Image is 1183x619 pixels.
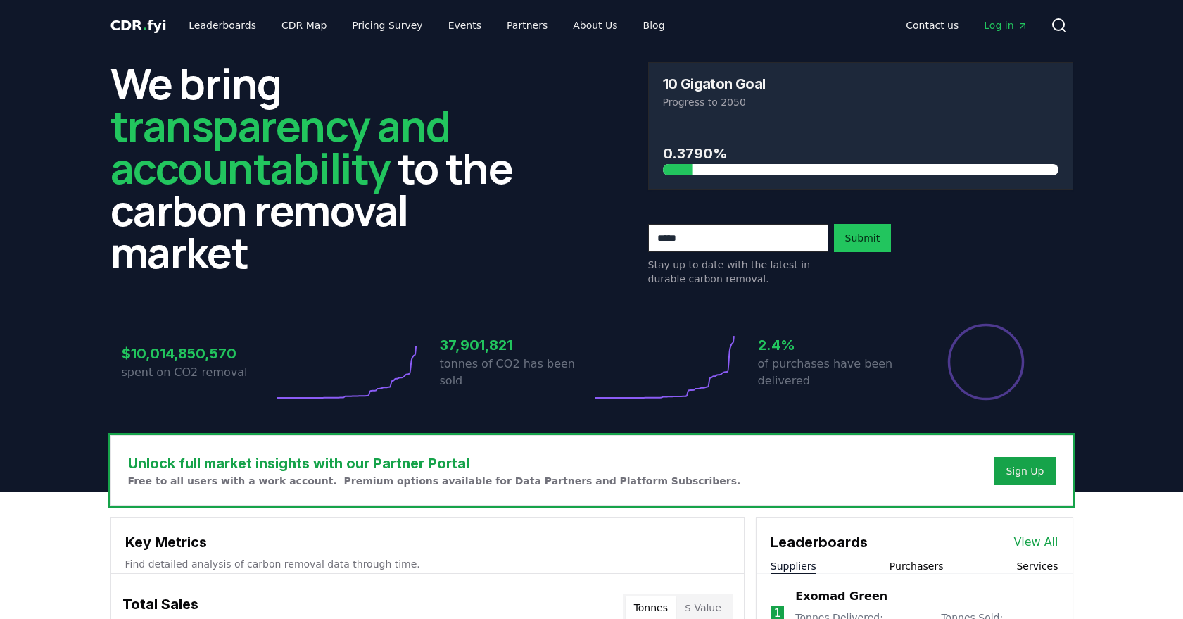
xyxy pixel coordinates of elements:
h3: Key Metrics [125,532,730,553]
p: Free to all users with a work account. Premium options available for Data Partners and Platform S... [128,474,741,488]
span: Log in [984,18,1027,32]
p: Find detailed analysis of carbon removal data through time. [125,557,730,571]
button: Services [1016,559,1058,573]
h3: Leaderboards [771,532,868,553]
a: Log in [973,13,1039,38]
a: Sign Up [1006,464,1044,478]
h3: 37,901,821 [440,334,592,356]
a: Events [437,13,493,38]
h2: We bring to the carbon removal market [110,62,536,273]
a: About Us [562,13,628,38]
a: Blog [632,13,676,38]
a: CDR Map [270,13,338,38]
div: Percentage of sales delivered [947,323,1025,401]
h3: 10 Gigaton Goal [663,77,766,91]
span: CDR fyi [110,17,167,34]
h3: 0.3790% [663,143,1058,164]
button: Sign Up [994,457,1055,485]
span: . [142,17,147,34]
p: Stay up to date with the latest in durable carbon removal. [648,258,828,286]
a: View All [1014,534,1058,551]
p: of purchases have been delivered [758,356,910,389]
p: tonnes of CO2 has been sold [440,356,592,389]
button: Purchasers [890,559,944,573]
a: Partners [495,13,559,38]
button: Tonnes [626,596,676,619]
h3: Unlock full market insights with our Partner Portal [128,453,741,474]
a: Contact us [894,13,970,38]
span: transparency and accountability [110,96,450,196]
nav: Main [177,13,676,38]
h3: 2.4% [758,334,910,356]
button: $ Value [676,596,730,619]
p: Progress to 2050 [663,95,1058,109]
a: Exomad Green [795,588,887,605]
h3: $10,014,850,570 [122,343,274,364]
button: Submit [834,224,892,252]
a: CDR.fyi [110,15,167,35]
p: spent on CO2 removal [122,364,274,381]
a: Pricing Survey [341,13,434,38]
a: Leaderboards [177,13,267,38]
nav: Main [894,13,1039,38]
button: Suppliers [771,559,816,573]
